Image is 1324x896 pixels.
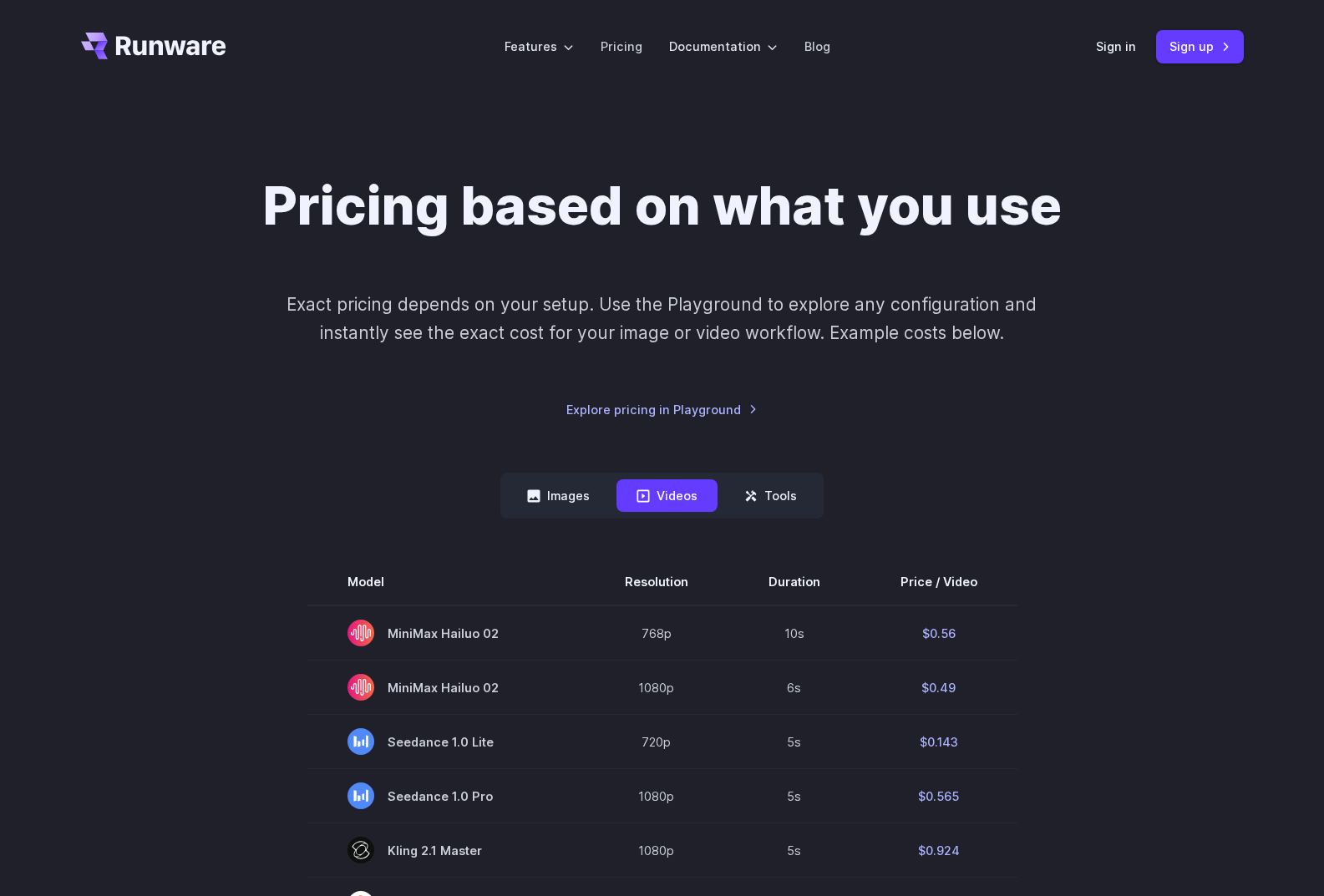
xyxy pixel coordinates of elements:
[585,769,728,823] td: 1080p
[860,661,1017,715] td: $0.49
[669,37,778,56] label: Documentation
[860,715,1017,769] td: $0.143
[585,559,728,605] th: Resolution
[347,674,545,701] span: MiniMax Hailuo 02
[255,291,1068,347] p: Exact pricing depends on your setup. Use the Playground to explore any configuration and instantl...
[307,559,585,605] th: Model
[1156,30,1244,63] a: Sign up
[860,823,1017,878] td: $0.924
[505,37,574,56] label: Features
[507,479,610,512] button: Images
[728,559,860,605] th: Duration
[728,715,860,769] td: 5s
[585,823,728,878] td: 1080p
[263,174,1062,237] h1: Pricing based on what you use
[347,620,545,646] span: MiniMax Hailuo 02
[724,479,817,512] button: Tools
[585,661,728,715] td: 1080p
[616,479,718,512] button: Videos
[347,728,545,755] span: Seedance 1.0 Lite
[728,823,860,878] td: 5s
[585,605,728,661] td: 768p
[81,33,226,59] a: Go to /
[566,400,758,419] a: Explore pricing in Playground
[585,715,728,769] td: 720p
[728,661,860,715] td: 6s
[804,37,830,56] a: Blog
[728,605,860,661] td: 10s
[347,837,545,863] span: Kling 2.1 Master
[601,37,642,56] a: Pricing
[728,769,860,823] td: 5s
[860,769,1017,823] td: $0.565
[860,605,1017,661] td: $0.56
[1096,37,1136,56] a: Sign in
[860,559,1017,605] th: Price / Video
[347,782,545,809] span: Seedance 1.0 Pro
